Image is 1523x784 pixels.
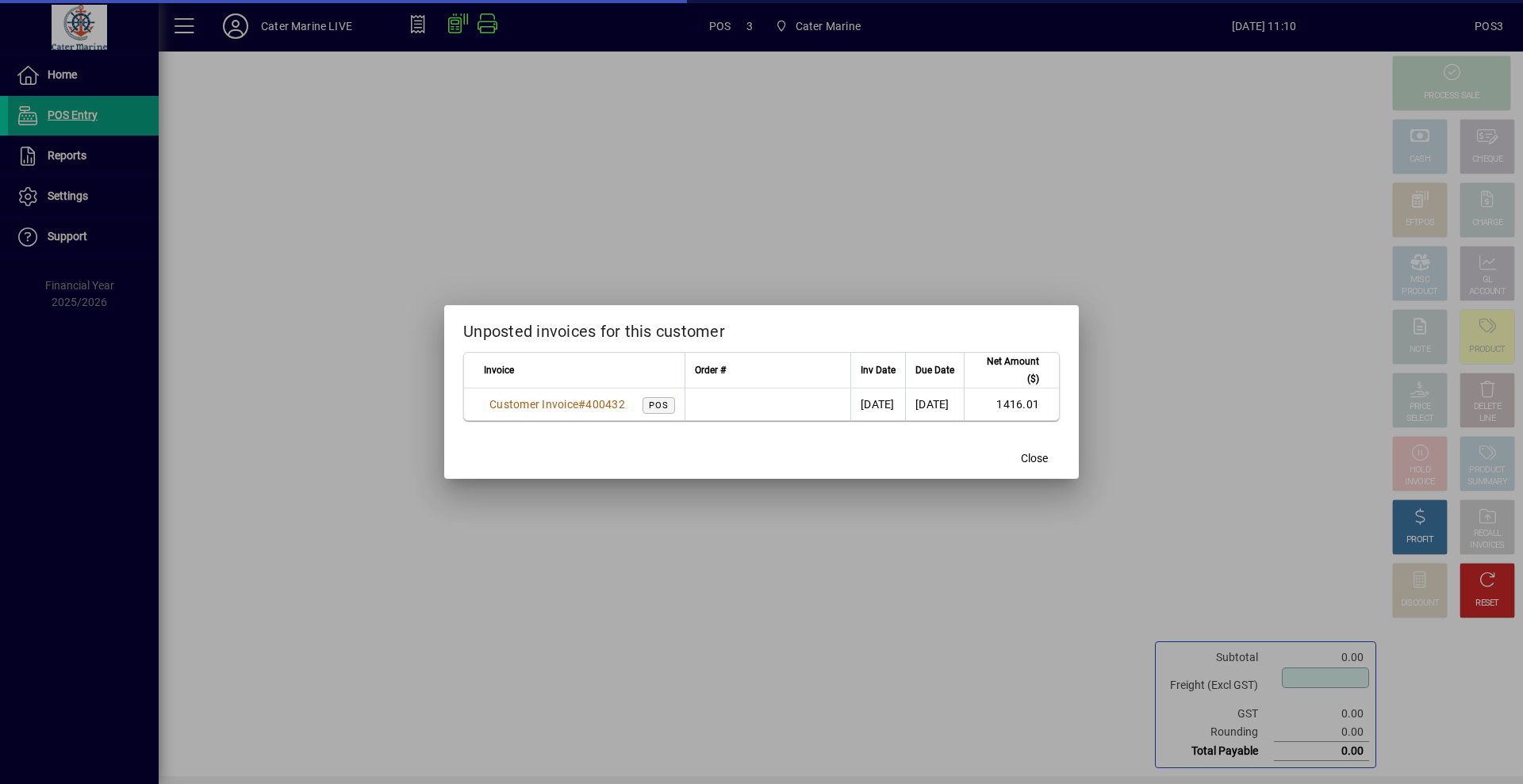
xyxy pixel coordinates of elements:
[1009,444,1060,472] button: Close
[861,361,896,379] span: Inv Date
[578,398,585,411] span: #
[585,398,625,411] span: 400432
[1021,450,1048,467] span: Close
[489,398,578,411] span: Customer Invoice
[484,396,631,413] a: Customer Invoice#400432
[964,388,1059,420] td: 1416.01
[444,305,1079,351] h2: Unposted invoices for this customer
[905,388,964,420] td: [DATE]
[649,400,669,411] span: POS
[850,388,905,420] td: [DATE]
[915,361,954,379] span: Due Date
[484,361,514,379] span: Invoice
[974,353,1039,388] span: Net Amount ($)
[695,361,726,379] span: Order #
